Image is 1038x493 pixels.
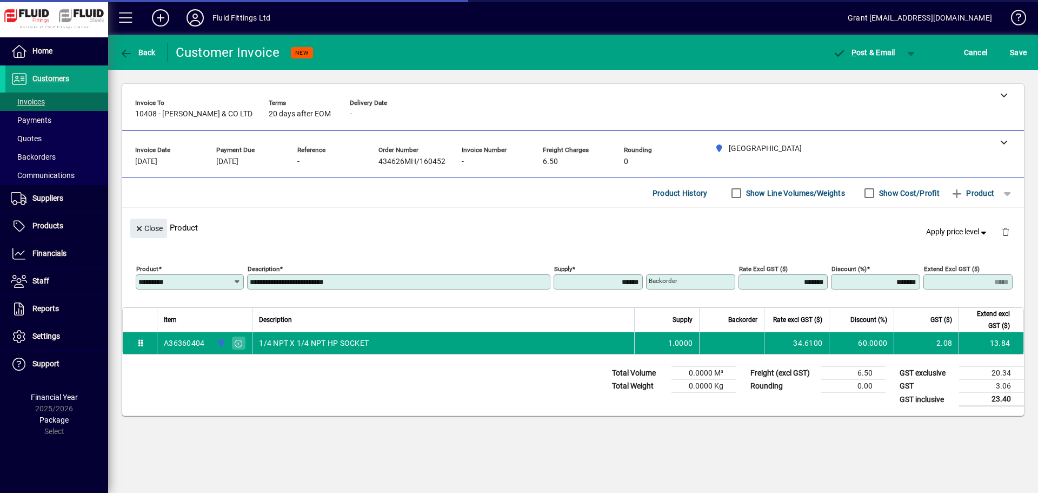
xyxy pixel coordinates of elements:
[950,185,994,202] span: Product
[216,157,238,166] span: [DATE]
[212,9,270,27] div: Fluid Fittings Ltd
[831,265,867,273] mat-label: Discount (%)
[649,277,677,285] mat-label: Backorder
[108,43,168,62] app-page-header-button: Back
[128,223,170,233] app-page-header-button: Close
[11,97,45,106] span: Invoices
[32,74,69,83] span: Customers
[259,338,369,349] span: 1/4 NPT X 1/4 NPT HP SOCKET
[671,380,736,393] td: 0.0000 Kg
[164,314,177,326] span: Item
[31,393,78,402] span: Financial Year
[543,157,558,166] span: 6.50
[554,265,572,273] mat-label: Supply
[5,166,108,185] a: Communications
[248,265,280,273] mat-label: Description
[1010,44,1027,61] span: ave
[945,183,1000,203] button: Product
[259,314,292,326] span: Description
[993,219,1019,245] button: Delete
[959,393,1024,406] td: 23.40
[32,304,59,313] span: Reports
[739,265,788,273] mat-label: Rate excl GST ($)
[164,338,204,349] div: A36360404
[176,44,280,61] div: Customer Invoice
[877,188,940,199] label: Show Cost/Profit
[894,332,959,354] td: 2.08
[5,268,108,295] a: Staff
[959,332,1023,354] td: 13.84
[673,314,693,326] span: Supply
[894,380,959,393] td: GST
[462,157,464,166] span: -
[11,153,56,161] span: Backorders
[833,48,895,57] span: ost & Email
[827,43,901,62] button: Post & Email
[135,220,163,238] span: Close
[269,110,331,119] span: 20 days after EOM
[32,47,52,55] span: Home
[850,314,887,326] span: Discount (%)
[122,208,1024,247] div: Product
[130,219,167,238] button: Close
[961,43,990,62] button: Cancel
[959,367,1024,380] td: 20.34
[607,380,671,393] td: Total Weight
[745,380,821,393] td: Rounding
[1003,2,1024,37] a: Knowledge Base
[668,338,693,349] span: 1.0000
[11,171,75,180] span: Communications
[5,148,108,166] a: Backorders
[117,43,158,62] button: Back
[829,332,894,354] td: 60.0000
[848,9,992,27] div: Grant [EMAIL_ADDRESS][DOMAIN_NAME]
[607,367,671,380] td: Total Volume
[771,338,822,349] div: 34.6100
[966,308,1010,332] span: Extend excl GST ($)
[1007,43,1029,62] button: Save
[930,314,952,326] span: GST ($)
[378,157,445,166] span: 434626MH/160452
[297,157,300,166] span: -
[821,380,886,393] td: 0.00
[39,416,69,424] span: Package
[350,110,352,119] span: -
[5,240,108,267] a: Financials
[924,265,980,273] mat-label: Extend excl GST ($)
[745,367,821,380] td: Freight (excl GST)
[5,213,108,240] a: Products
[32,359,59,368] span: Support
[728,314,757,326] span: Backorder
[821,367,886,380] td: 6.50
[32,277,49,285] span: Staff
[922,222,993,242] button: Apply price level
[926,226,989,238] span: Apply price level
[32,332,60,340] span: Settings
[851,48,856,57] span: P
[5,111,108,129] a: Payments
[894,367,959,380] td: GST exclusive
[214,337,227,349] span: AUCKLAND
[5,93,108,111] a: Invoices
[11,116,51,124] span: Payments
[135,157,157,166] span: [DATE]
[136,265,158,273] mat-label: Product
[5,129,108,148] a: Quotes
[653,185,708,202] span: Product History
[5,351,108,378] a: Support
[295,49,309,56] span: NEW
[993,227,1019,236] app-page-header-button: Delete
[32,249,66,258] span: Financials
[671,367,736,380] td: 0.0000 M³
[143,8,178,28] button: Add
[959,380,1024,393] td: 3.06
[894,393,959,406] td: GST inclusive
[178,8,212,28] button: Profile
[5,323,108,350] a: Settings
[5,295,108,323] a: Reports
[5,38,108,65] a: Home
[624,157,628,166] span: 0
[744,188,845,199] label: Show Line Volumes/Weights
[1010,48,1014,57] span: S
[32,221,63,230] span: Products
